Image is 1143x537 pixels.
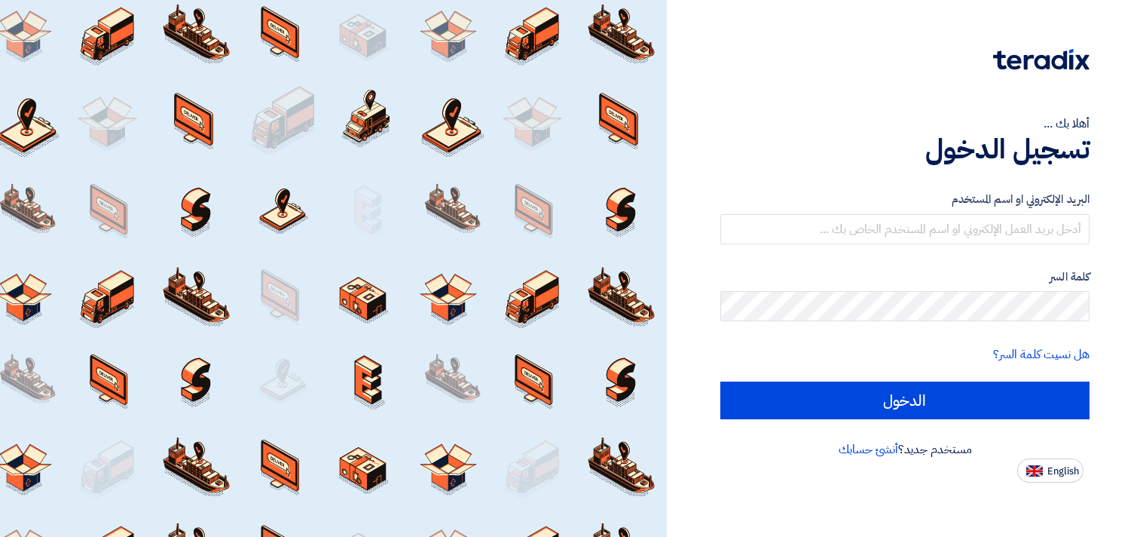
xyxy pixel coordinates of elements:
label: البريد الإلكتروني او اسم المستخدم [720,191,1090,208]
h1: تسجيل الدخول [720,133,1090,166]
button: English [1017,459,1083,483]
input: أدخل بريد العمل الإلكتروني او اسم المستخدم الخاص بك ... [720,214,1090,244]
img: en-US.png [1026,465,1043,477]
div: مستخدم جديد؟ [720,440,1090,459]
div: أهلا بك ... [720,115,1090,133]
img: Teradix logo [993,49,1090,70]
input: الدخول [720,382,1090,419]
a: أنشئ حسابك [839,440,898,459]
label: كلمة السر [720,268,1090,286]
span: English [1047,466,1079,477]
a: هل نسيت كلمة السر؟ [993,345,1090,364]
